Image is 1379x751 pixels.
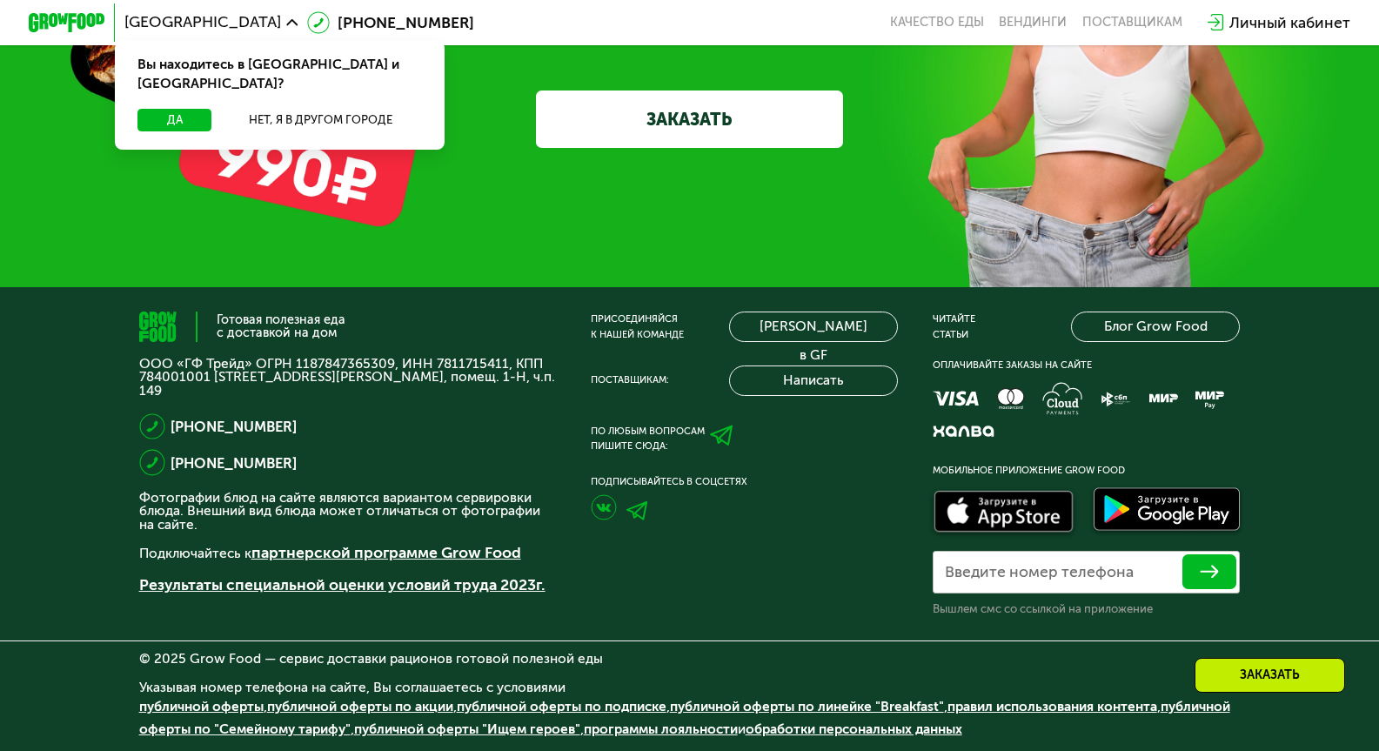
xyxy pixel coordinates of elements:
[217,314,345,339] div: Готовая полезная еда с доставкой на дом
[139,653,1241,666] div: © 2025 Grow Food — сервис доставки рационов готовой полезной еды
[1082,15,1182,30] div: поставщикам
[219,109,421,131] button: Нет, я в другом городе
[933,312,975,342] div: Читайте статьи
[729,312,898,342] a: [PERSON_NAME] в GF
[139,699,264,714] a: публичной оферты
[584,721,738,737] a: программы лояльности
[591,312,684,342] div: Присоединяйся к нашей команде
[945,567,1134,577] label: Введите номер телефона
[139,699,1230,737] span: , , , , , , , и
[139,681,1241,750] div: Указывая номер телефона на сайте, Вы соглашаетесь с условиями
[933,601,1240,617] div: Вышлем смс со ссылкой на приложение
[591,424,705,454] div: По любым вопросам пишите сюда:
[1071,312,1240,342] a: Блог Grow Food
[1088,484,1245,539] img: Доступно в Google Play
[137,109,211,131] button: Да
[354,721,580,737] a: публичной оферты "Ищем героев"
[746,721,962,737] a: обработки персональных данных
[251,543,521,562] a: партнерской программе Grow Food
[670,699,944,714] a: публичной оферты по линейке "Breakfast"
[139,575,546,594] a: Результаты специальной оценки условий труда 2023г.
[729,365,898,396] button: Написать
[1229,11,1350,34] div: Личный кабинет
[124,15,281,30] span: [GEOGRAPHIC_DATA]
[457,699,666,714] a: публичной оферты по подписке
[933,463,1240,479] div: Мобильное приложение Grow Food
[591,372,669,388] div: Поставщикам:
[139,358,557,398] p: ООО «ГФ Трейд» ОГРН 1187847365309, ИНН 7811715411, КПП 784001001 [STREET_ADDRESS][PERSON_NAME], п...
[999,15,1067,30] a: Вендинги
[171,452,297,474] a: [PHONE_NUMBER]
[947,699,1157,714] a: правил использования контента
[171,415,297,438] a: [PHONE_NUMBER]
[115,40,445,109] div: Вы находитесь в [GEOGRAPHIC_DATA] и [GEOGRAPHIC_DATA]?
[1195,658,1345,693] div: Заказать
[139,541,557,564] p: Подключайтесь к
[591,474,898,490] div: Подписывайтесь в соцсетях
[267,699,453,714] a: публичной оферты по акции
[307,11,474,34] a: [PHONE_NUMBER]
[890,15,984,30] a: Качество еды
[536,91,842,148] a: ЗАКАЗАТЬ
[139,492,557,532] p: Фотографии блюд на сайте являются вариантом сервировки блюда. Внешний вид блюда может отличаться ...
[933,358,1240,373] div: Оплачивайте заказы на сайте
